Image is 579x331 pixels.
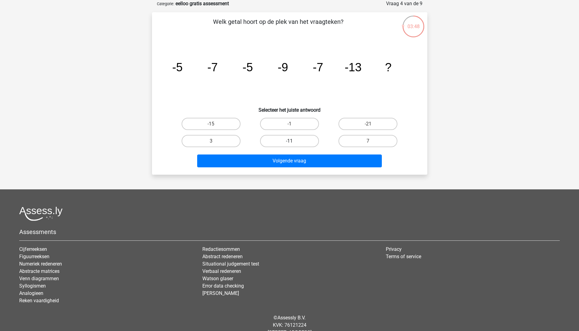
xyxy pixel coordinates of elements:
[260,135,319,147] label: -11
[202,268,241,274] a: Verbaal redeneren
[345,61,361,74] tspan: -13
[313,61,323,74] tspan: -7
[338,135,397,147] label: 7
[162,102,418,113] h6: Selecteer het juiste antwoord
[19,206,63,221] img: Assessly logo
[19,276,59,281] a: Venn diagrammen
[19,246,47,252] a: Cijferreeksen
[385,61,391,74] tspan: ?
[182,135,241,147] label: 3
[162,17,395,35] p: Welk getal hoort op de plek van het vraagteken?
[277,61,288,74] tspan: -9
[207,61,218,74] tspan: -7
[19,261,62,267] a: Numeriek redeneren
[202,254,243,259] a: Abstract redeneren
[19,228,560,236] h5: Assessments
[19,290,43,296] a: Analogieen
[260,118,319,130] label: -1
[197,154,382,167] button: Volgende vraag
[202,290,239,296] a: [PERSON_NAME]
[19,298,59,303] a: Reken vaardigheid
[182,118,241,130] label: -15
[338,118,397,130] label: -21
[242,61,253,74] tspan: -5
[176,1,229,6] strong: eelloo gratis assessment
[402,15,425,30] div: 03:48
[202,276,233,281] a: Watson glaser
[202,246,240,252] a: Redactiesommen
[19,254,49,259] a: Figuurreeksen
[157,2,174,6] small: Categorie:
[202,261,259,267] a: Situational judgement test
[19,283,46,289] a: Syllogismen
[277,315,306,321] a: Assessly B.V.
[19,268,60,274] a: Abstracte matrices
[386,254,421,259] a: Terms of service
[202,283,244,289] a: Error data checking
[386,246,402,252] a: Privacy
[172,61,183,74] tspan: -5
